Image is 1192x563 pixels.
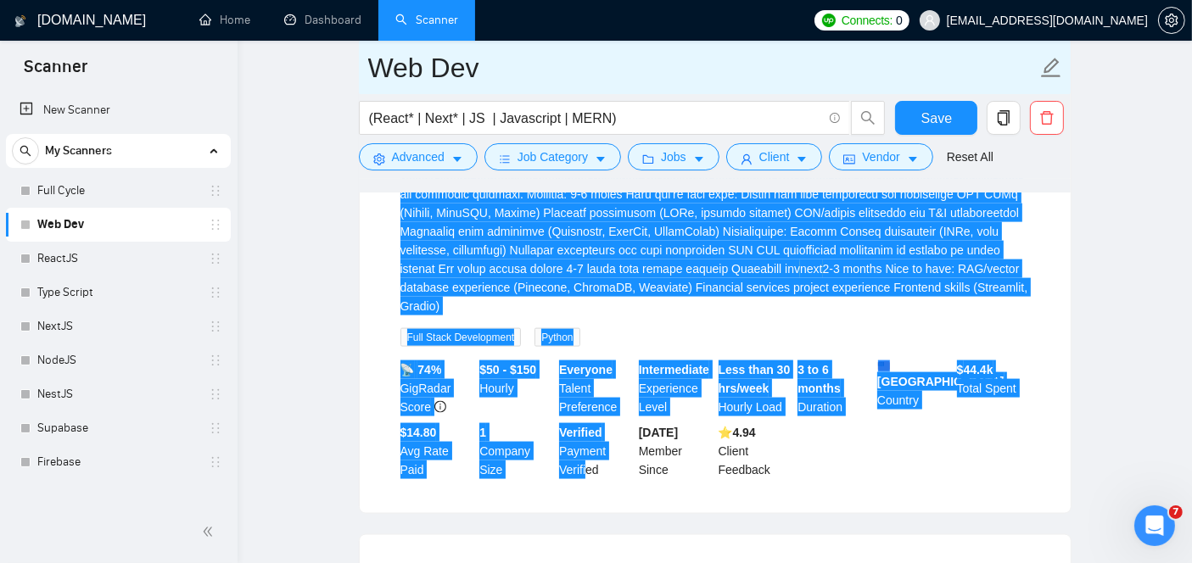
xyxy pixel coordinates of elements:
[862,148,899,166] span: Vendor
[715,360,795,416] div: Hourly Load
[400,426,437,439] b: $14.80
[397,423,477,479] div: Avg Rate Paid
[400,363,442,376] b: 📡 74%
[877,360,1005,388] b: [GEOGRAPHIC_DATA]
[37,377,199,411] a: NestJS
[987,101,1021,135] button: copy
[397,360,477,416] div: GigRadar Score
[800,262,822,276] mark: next
[1169,505,1183,519] span: 7
[1159,14,1184,27] span: setting
[895,101,977,135] button: Save
[373,153,385,165] span: setting
[6,93,231,127] li: New Scanner
[10,54,101,90] span: Scanner
[45,134,112,168] span: My Scanners
[209,320,222,333] span: holder
[209,218,222,231] span: holder
[843,153,855,165] span: idcard
[37,343,199,377] a: NodeJS
[368,47,1037,89] input: Scanner name...
[830,113,841,124] span: info-circle
[693,153,705,165] span: caret-down
[635,423,715,479] div: Member Since
[1158,14,1185,27] a: setting
[451,153,463,165] span: caret-down
[37,174,199,208] a: Full Cycle
[369,108,822,129] input: Search Freelance Jobs...
[476,360,556,416] div: Hourly
[726,143,823,170] button: userClientcaret-down
[797,363,841,395] b: 3 to 6 months
[14,8,26,35] img: logo
[209,387,222,401] span: holder
[1040,57,1062,79] span: edit
[559,363,613,376] b: Everyone
[559,426,602,439] b: Verified
[37,309,199,343] a: NextJS
[796,153,808,165] span: caret-down
[851,101,885,135] button: search
[921,108,952,129] span: Save
[924,14,936,26] span: user
[639,426,678,439] b: [DATE]
[1158,7,1185,34] button: setting
[852,110,884,125] span: search
[209,455,222,469] span: holder
[661,148,686,166] span: Jobs
[534,328,579,347] span: Python
[479,426,486,439] b: 1
[741,153,753,165] span: user
[1134,505,1175,546] iframe: Intercom live chat
[988,110,1020,125] span: copy
[719,426,756,439] b: ⭐️ 4.94
[479,363,536,376] b: $50 - $150
[209,252,222,265] span: holder
[719,363,791,395] b: Less than 30 hrs/week
[954,360,1033,416] div: Total Spent
[209,286,222,299] span: holder
[878,360,890,372] img: 🇺🇸
[37,445,199,479] a: Firebase
[37,208,199,242] a: Web Dev
[759,148,790,166] span: Client
[284,13,361,27] a: dashboardDashboard
[37,276,199,309] a: Type Script
[12,137,39,164] button: search
[209,184,222,198] span: holder
[434,401,446,413] span: info-circle
[874,360,954,416] div: Country
[400,328,522,347] span: Full Stack Development
[556,423,635,479] div: Payment Verified
[642,153,654,165] span: folder
[822,14,836,27] img: upwork-logo.png
[202,523,219,540] span: double-left
[13,145,38,157] span: search
[199,13,250,27] a: homeHome
[20,93,217,127] a: New Scanner
[639,363,709,376] b: Intermediate
[37,242,199,276] a: ReactJS
[794,360,874,416] div: Duration
[1030,101,1064,135] button: delete
[209,421,222,435] span: holder
[907,153,919,165] span: caret-down
[556,360,635,416] div: Talent Preference
[6,134,231,479] li: My Scanners
[484,143,621,170] button: barsJob Categorycaret-down
[957,363,993,376] b: $ 44.4k
[359,143,478,170] button: settingAdvancedcaret-down
[499,153,511,165] span: bars
[209,354,222,367] span: holder
[896,11,903,30] span: 0
[37,411,199,445] a: Supabase
[715,423,795,479] div: Client Feedback
[392,148,445,166] span: Advanced
[1031,110,1063,125] span: delete
[829,143,932,170] button: idcardVendorcaret-down
[842,11,893,30] span: Connects:
[476,423,556,479] div: Company Size
[395,13,458,27] a: searchScanner
[635,360,715,416] div: Experience Level
[595,153,607,165] span: caret-down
